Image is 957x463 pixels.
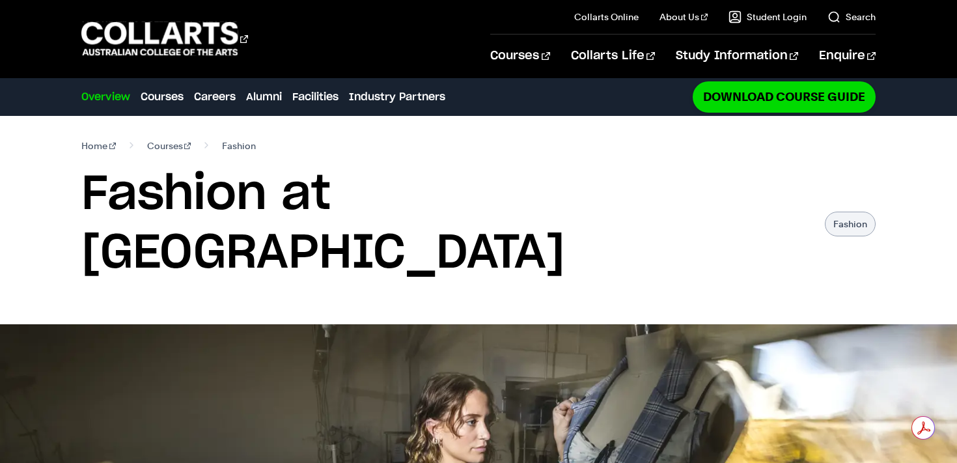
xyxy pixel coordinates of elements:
a: Careers [194,89,236,105]
a: Alumni [246,89,282,105]
a: Study Information [676,35,798,77]
a: About Us [659,10,708,23]
a: Collarts Life [571,35,655,77]
p: Fashion [825,212,876,236]
span: Fashion [222,137,256,155]
a: Search [827,10,876,23]
a: Industry Partners [349,89,445,105]
a: Enquire [819,35,876,77]
h1: Fashion at [GEOGRAPHIC_DATA] [81,165,812,283]
a: Home [81,137,116,155]
a: Facilities [292,89,339,105]
a: Overview [81,89,130,105]
a: Download Course Guide [693,81,876,112]
a: Courses [147,137,191,155]
a: Courses [490,35,549,77]
a: Collarts Online [574,10,639,23]
a: Courses [141,89,184,105]
div: Go to homepage [81,20,248,57]
a: Student Login [728,10,807,23]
